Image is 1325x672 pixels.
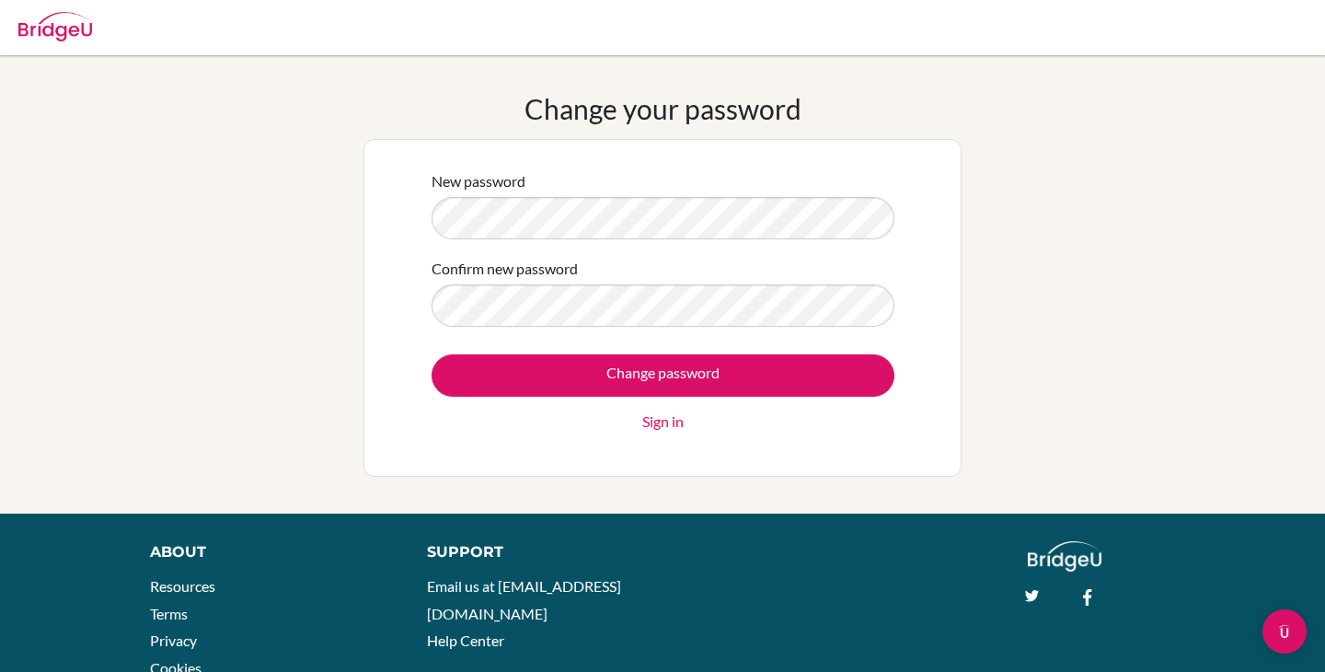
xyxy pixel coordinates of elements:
[427,577,621,622] a: Email us at [EMAIL_ADDRESS][DOMAIN_NAME]
[1262,609,1307,654] div: Open Intercom Messenger
[427,631,504,649] a: Help Center
[150,541,386,563] div: About
[432,354,894,397] input: Change password
[150,605,188,622] a: Terms
[432,258,578,280] label: Confirm new password
[1028,541,1102,572] img: logo_white@2x-f4f0deed5e89b7ecb1c2cc34c3e3d731f90f0f143d5ea2071677605dd97b5244.png
[642,411,684,433] a: Sign in
[427,541,644,563] div: Support
[432,170,525,192] label: New password
[524,92,801,125] h1: Change your password
[150,631,197,649] a: Privacy
[18,12,92,41] img: Bridge-U
[150,577,215,595] a: Resources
